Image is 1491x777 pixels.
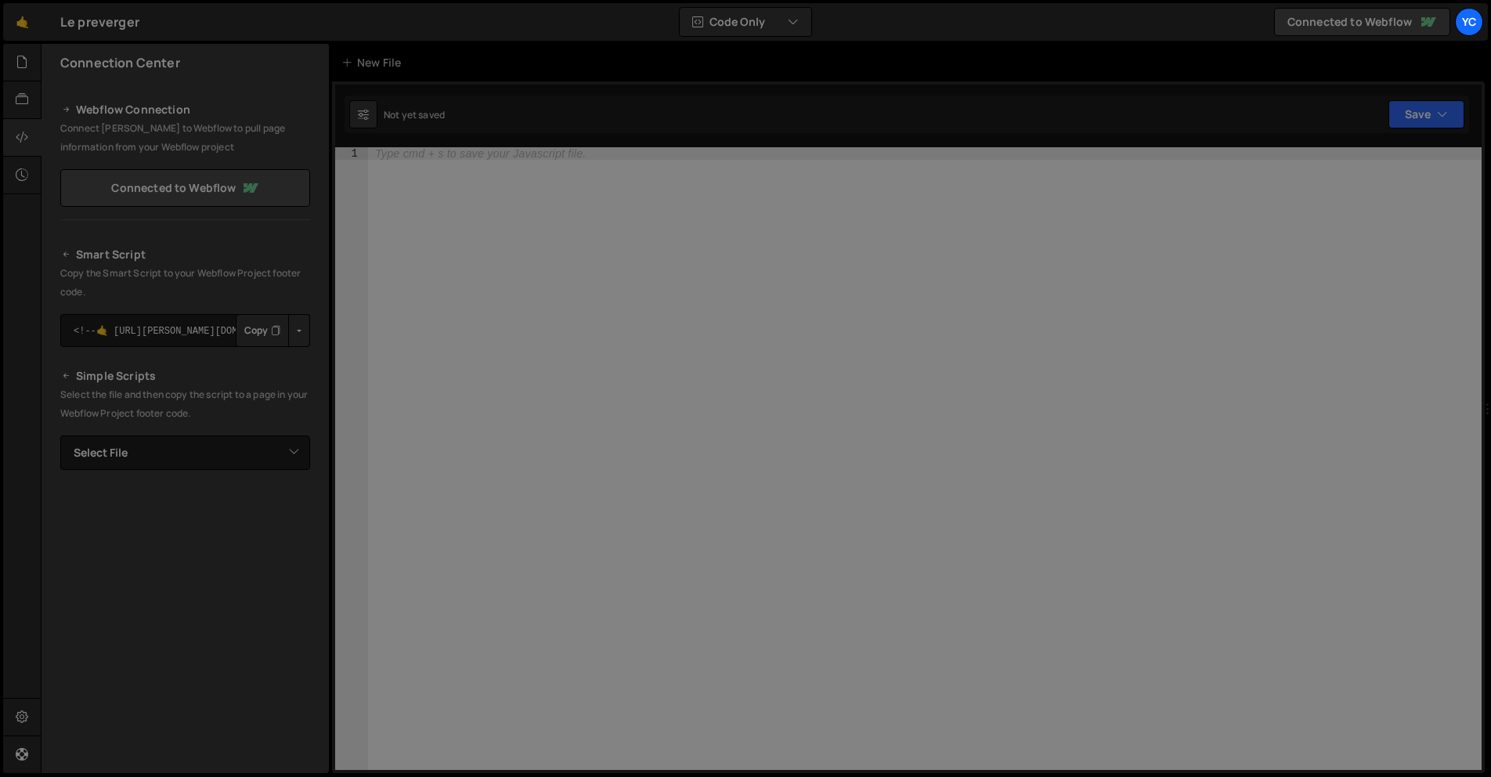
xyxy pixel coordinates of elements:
div: 1 [335,147,368,160]
a: Connected to Webflow [60,169,310,207]
h2: Webflow Connection [60,100,310,119]
a: 🤙 [3,3,42,41]
h2: Smart Script [60,245,310,264]
a: yc [1455,8,1483,36]
h2: Simple Scripts [60,367,310,385]
a: Connected to Webflow [1274,8,1450,36]
button: Save [1388,100,1464,128]
div: Not yet saved [384,108,445,121]
p: Select the file and then copy the script to a page in your Webflow Project footer code. [60,385,310,423]
p: Connect [PERSON_NAME] to Webflow to pull page information from your Webflow project [60,119,310,157]
div: New File [341,55,407,70]
button: Copy [236,314,289,347]
button: Code Only [680,8,811,36]
h2: Connection Center [60,54,180,71]
div: Le preverger [60,13,139,31]
div: Button group with nested dropdown [236,314,310,347]
textarea: <!--🤙 [URL][PERSON_NAME][DOMAIN_NAME]> <script>document.addEventListener("DOMContentLoaded", func... [60,314,310,347]
p: Copy the Smart Script to your Webflow Project footer code. [60,264,310,302]
iframe: YouTube video player [60,496,312,637]
div: Type cmd + s to save your Javascript file. [375,148,586,159]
